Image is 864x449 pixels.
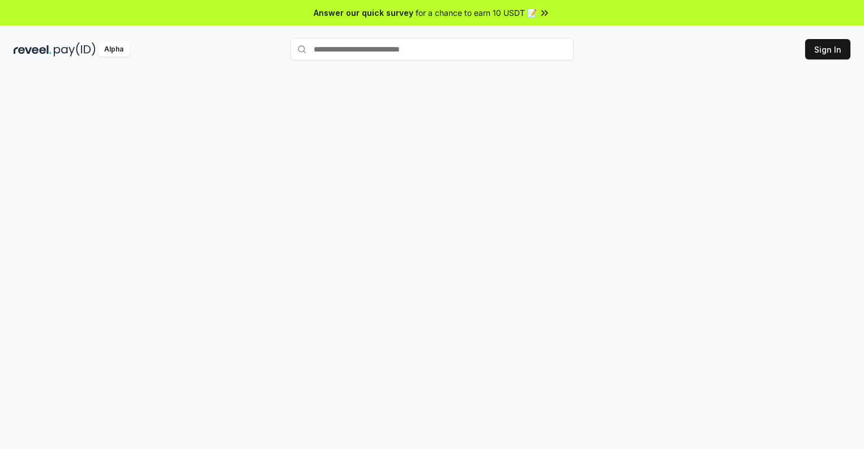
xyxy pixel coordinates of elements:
[98,42,130,57] div: Alpha
[314,7,413,19] span: Answer our quick survey
[805,39,850,59] button: Sign In
[14,42,52,57] img: reveel_dark
[54,42,96,57] img: pay_id
[416,7,537,19] span: for a chance to earn 10 USDT 📝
